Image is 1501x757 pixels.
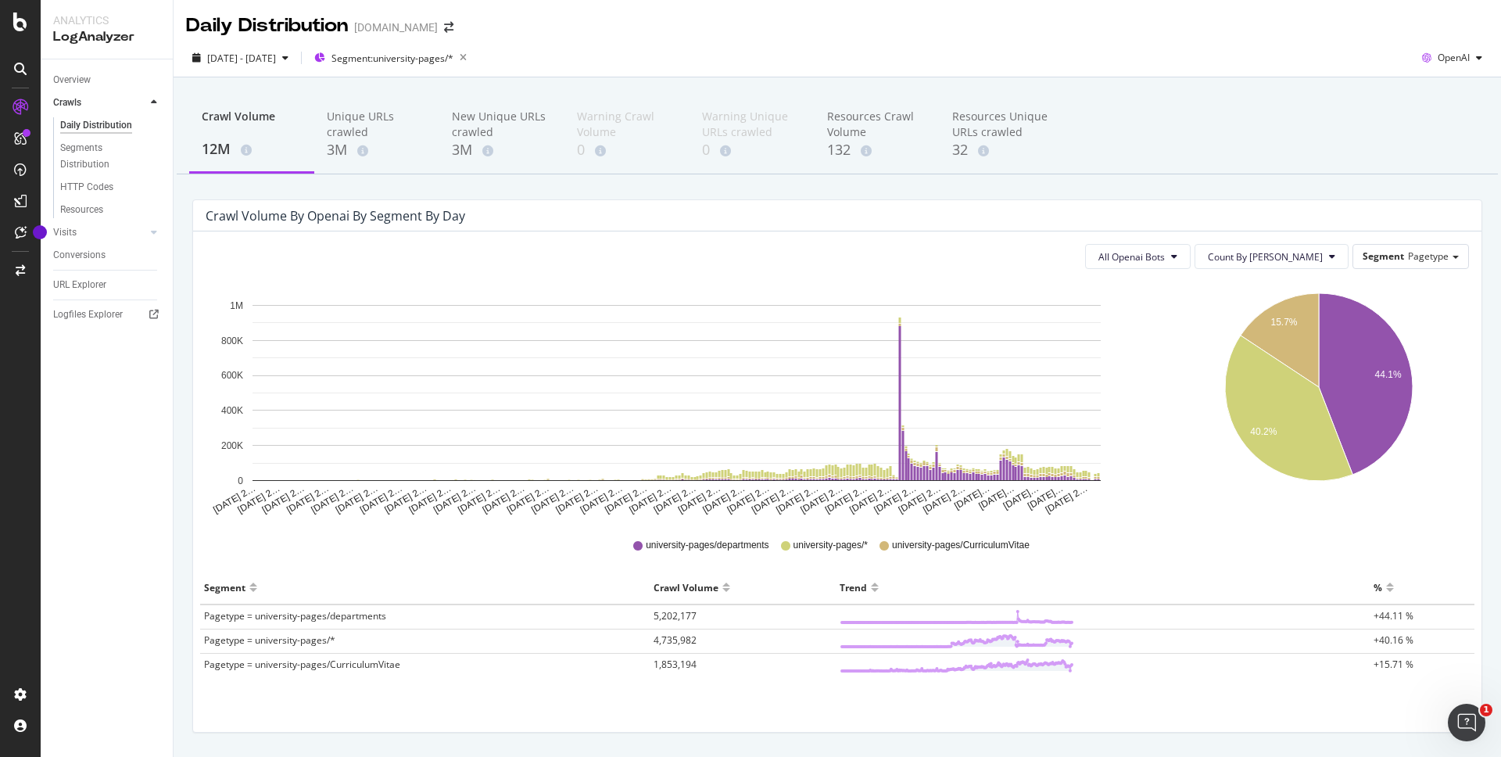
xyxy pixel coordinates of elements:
[53,277,162,293] a: URL Explorer
[444,22,453,33] div: arrow-right-arrow-left
[207,52,276,65] span: [DATE] - [DATE]
[1208,250,1323,264] span: Count By Day
[577,140,677,160] div: 0
[53,95,81,111] div: Crawls
[204,609,386,622] span: Pagetype = university-pages/departments
[354,20,438,35] div: [DOMAIN_NAME]
[204,633,335,647] span: Pagetype = university-pages/*
[1250,426,1277,437] text: 40.2%
[827,140,927,160] div: 132
[53,307,123,323] div: Logfiles Explorer
[53,13,160,28] div: Analytics
[1374,609,1413,622] span: +44.11 %
[327,140,427,160] div: 3M
[840,575,867,600] div: Trend
[202,109,302,138] div: Crawl Volume
[221,440,243,451] text: 200K
[1374,633,1413,647] span: +40.16 %
[793,539,868,552] span: university-pages/*
[53,72,162,88] a: Overview
[952,109,1052,140] div: Resources Unique URLs crawled
[238,475,243,486] text: 0
[206,282,1148,516] svg: A chart.
[1171,282,1467,516] svg: A chart.
[53,247,162,264] a: Conversions
[202,139,302,160] div: 12M
[1098,250,1165,264] span: All Openai Bots
[1363,249,1404,263] span: Segment
[53,247,106,264] div: Conversions
[1374,369,1401,380] text: 44.1%
[577,109,677,140] div: Warning Crawl Volume
[204,575,245,600] div: Segment
[221,335,243,346] text: 800K
[60,179,162,196] a: HTTP Codes
[1416,45,1488,70] button: OpenAI
[60,179,113,196] div: HTTP Codes
[654,633,697,647] span: 4,735,982
[702,140,802,160] div: 0
[308,45,473,70] button: Segment:university-pages/*
[646,539,768,552] span: university-pages/departments
[53,28,160,46] div: LogAnalyzer
[1270,318,1297,328] text: 15.7%
[53,224,77,241] div: Visits
[702,109,802,140] div: Warning Unique URLs crawled
[33,225,47,239] div: Tooltip anchor
[1085,244,1191,269] button: All Openai Bots
[654,575,718,600] div: Crawl Volume
[827,109,927,140] div: Resources Crawl Volume
[1374,658,1413,671] span: +15.71 %
[60,202,103,218] div: Resources
[60,117,132,134] div: Daily Distribution
[331,52,453,65] span: Segment: university-pages/*
[230,300,243,311] text: 1M
[327,109,427,140] div: Unique URLs crawled
[892,539,1030,552] span: university-pages/CurriculumVitae
[53,95,146,111] a: Crawls
[1374,575,1382,600] div: %
[221,405,243,416] text: 400K
[53,307,162,323] a: Logfiles Explorer
[1408,249,1449,263] span: Pagetype
[1195,244,1349,269] button: Count By [PERSON_NAME]
[186,13,348,39] div: Daily Distribution
[204,658,400,671] span: Pagetype = university-pages/CurriculumVitae
[60,117,162,134] a: Daily Distribution
[53,277,106,293] div: URL Explorer
[1480,704,1492,716] span: 1
[654,609,697,622] span: 5,202,177
[452,140,552,160] div: 3M
[1448,704,1485,741] iframe: Intercom live chat
[53,224,146,241] a: Visits
[60,140,147,173] div: Segments Distribution
[221,371,243,382] text: 600K
[654,658,697,671] span: 1,853,194
[53,72,91,88] div: Overview
[60,202,162,218] a: Resources
[60,140,162,173] a: Segments Distribution
[1438,51,1470,64] span: OpenAI
[206,208,465,224] div: Crawl Volume by openai by Segment by Day
[452,109,552,140] div: New Unique URLs crawled
[952,140,1052,160] div: 32
[186,45,295,70] button: [DATE] - [DATE]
